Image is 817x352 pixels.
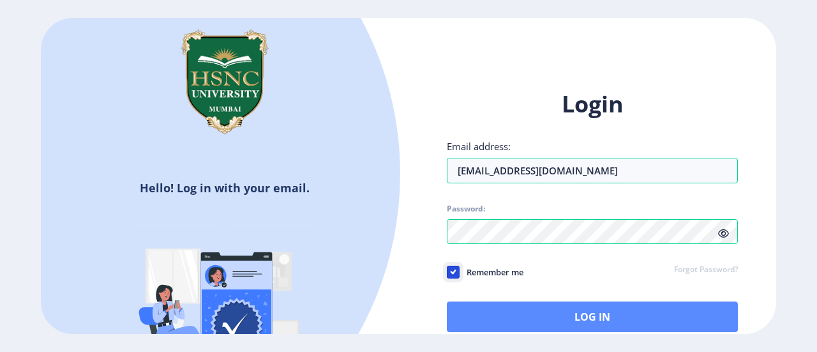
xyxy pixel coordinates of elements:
label: Password: [447,204,485,214]
h1: Login [447,89,738,119]
span: Remember me [460,264,523,280]
input: Email address [447,158,738,183]
label: Email address: [447,140,511,153]
img: hsnc.png [161,18,289,146]
button: Log In [447,302,738,332]
a: Forgot Password? [674,264,738,276]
